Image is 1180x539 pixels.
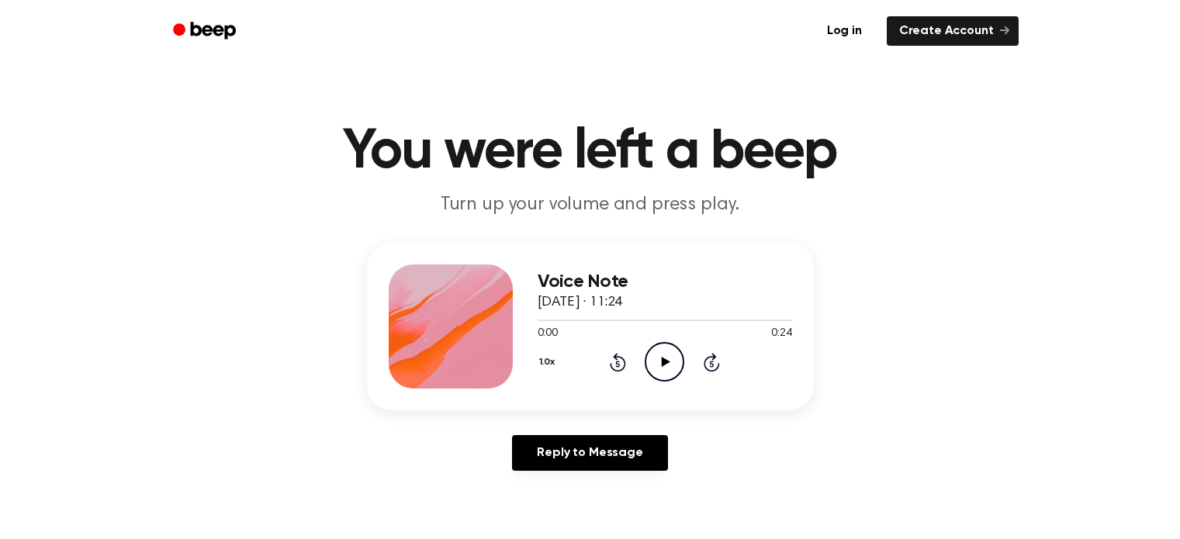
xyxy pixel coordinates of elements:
span: 0:24 [771,326,791,342]
h3: Voice Note [538,271,792,292]
a: Log in [811,13,877,49]
a: Create Account [887,16,1019,46]
span: [DATE] · 11:24 [538,295,623,309]
a: Reply to Message [512,435,667,471]
h1: You were left a beep [193,124,988,180]
button: 1.0x [538,349,561,375]
a: Beep [162,16,250,47]
p: Turn up your volume and press play. [292,192,888,218]
span: 0:00 [538,326,558,342]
